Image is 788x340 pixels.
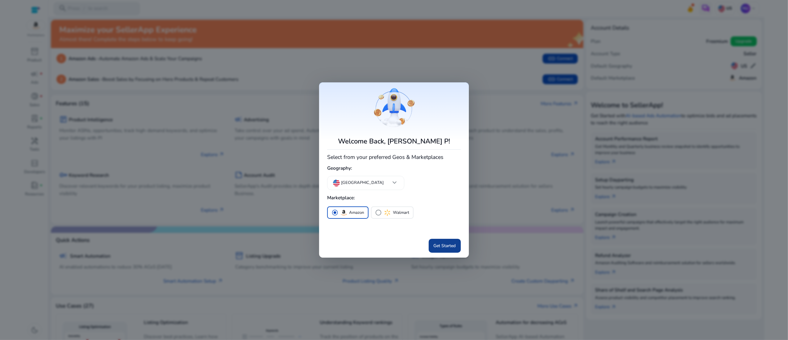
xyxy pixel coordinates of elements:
[327,163,461,174] h5: Geography:
[375,209,382,216] span: radio_button_unchecked
[333,180,340,186] img: us.svg
[340,209,348,217] img: amazon.svg
[327,192,461,203] h5: Marketplace:
[390,179,398,187] span: keyboard_arrow_down
[349,209,364,216] p: Amazon
[341,180,384,186] p: [GEOGRAPHIC_DATA]
[434,243,456,249] span: Get Started
[383,209,391,217] img: walmart.svg
[327,152,461,160] h4: Select from your preferred Geos & Marketplaces
[429,239,461,253] button: Get Started
[393,209,409,216] p: Walmart
[331,209,338,216] span: radio_button_checked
